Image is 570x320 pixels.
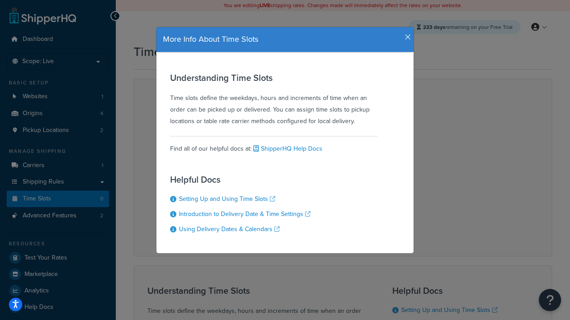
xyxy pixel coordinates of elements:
h4: More Info About Time Slots [163,34,407,45]
h3: Understanding Time Slots [170,73,378,83]
div: Find all of our helpful docs at: [170,136,378,155]
a: Setting Up and Using Time Slots [179,194,275,204]
h3: Helpful Docs [170,175,310,184]
a: ShipperHQ Help Docs [252,144,322,153]
div: Time slots define the weekdays, hours and increments of time when an order can be picked up or de... [170,73,378,127]
a: Introduction to Delivery Date & Time Settings [179,209,310,219]
a: Using Delivery Dates & Calendars [179,224,280,234]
